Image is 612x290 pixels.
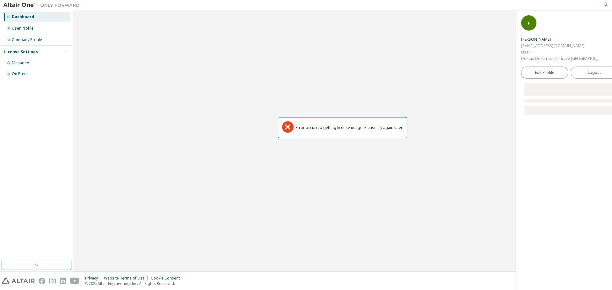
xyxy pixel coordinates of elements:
[521,36,598,43] div: Fahrettin Aydemir
[3,2,83,8] img: Altair One
[521,49,598,55] div: User
[521,67,568,79] a: Edit Profile
[49,278,56,284] img: instagram.svg
[521,55,598,62] div: Doktas Dokumculuk Tic. ve [GEOGRAPHIC_DATA]. A.S.
[535,70,554,75] span: Edit Profile
[2,278,35,284] img: altair_logo.svg
[521,43,598,49] div: [EMAIL_ADDRESS][DOMAIN_NAME]
[12,71,28,76] div: On Prem
[60,278,66,284] img: linkedin.svg
[528,20,530,26] span: F
[39,278,45,284] img: facebook.svg
[85,281,184,286] p: © 2025 Altair Engineering, Inc. All Rights Reserved.
[4,49,38,54] div: License Settings
[12,26,33,31] div: User Profile
[12,60,29,66] div: Managed
[588,69,601,76] span: Logout
[295,125,403,130] div: Error occurred getting license usage. Please try again later.
[12,37,42,42] div: Company Profile
[85,276,104,281] div: Privacy
[12,14,34,19] div: Dashboard
[104,276,151,281] div: Website Terms of Use
[151,276,184,281] div: Cookie Consent
[70,278,79,284] img: youtube.svg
